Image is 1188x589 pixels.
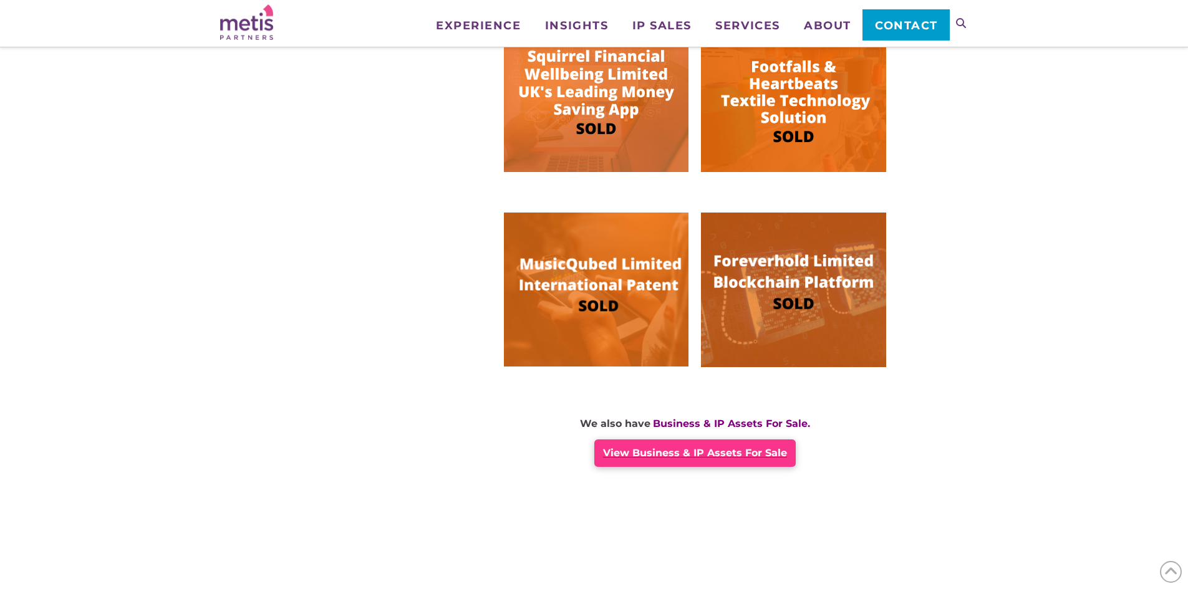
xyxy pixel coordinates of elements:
span: Experience [436,20,521,31]
span: IP Sales [632,20,692,31]
span: View Business & IP Assets For Sale [603,447,787,459]
span: Contact [875,20,938,31]
img: MusicQubed [504,213,688,367]
span: Back to Top [1160,561,1182,583]
img: Image [701,213,886,367]
a: Contact [862,9,949,41]
a: View Business & IP Assets For Sale [594,439,796,467]
span: About [804,20,851,31]
img: Image [701,17,886,171]
span: Insights [545,20,608,31]
img: Metis Partners [220,4,273,40]
span: Services [715,20,780,31]
strong: Business & IP Assets For Sale. [653,418,810,429]
strong: We also have [580,418,650,429]
img: IP Sold [504,17,688,171]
